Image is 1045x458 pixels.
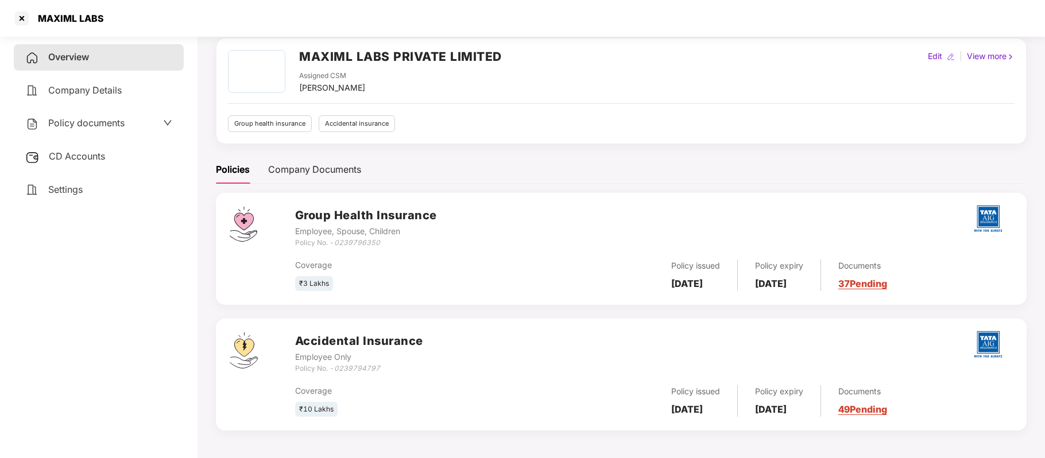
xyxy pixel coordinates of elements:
div: Company Documents [268,162,361,177]
img: tatag.png [968,324,1008,364]
a: 37 Pending [838,278,887,289]
img: svg+xml;base64,PHN2ZyB4bWxucz0iaHR0cDovL3d3dy53My5vcmcvMjAwMC9zdmciIHdpZHRoPSI0OS4zMjEiIGhlaWdodD... [230,332,258,368]
b: [DATE] [755,403,787,415]
span: Settings [48,184,83,195]
div: Employee Only [295,351,423,363]
img: svg+xml;base64,PHN2ZyB4bWxucz0iaHR0cDovL3d3dy53My5vcmcvMjAwMC9zdmciIHdpZHRoPSIyNCIgaGVpZ2h0PSIyNC... [25,183,39,197]
span: down [163,118,172,127]
span: Overview [48,51,89,63]
div: Coverage [295,385,535,397]
div: Coverage [295,259,535,271]
div: Policy expiry [755,259,803,272]
img: svg+xml;base64,PHN2ZyB4bWxucz0iaHR0cDovL3d3dy53My5vcmcvMjAwMC9zdmciIHdpZHRoPSI0Ny43MTQiIGhlaWdodD... [230,207,257,242]
div: Group health insurance [228,115,312,132]
img: svg+xml;base64,PHN2ZyB4bWxucz0iaHR0cDovL3d3dy53My5vcmcvMjAwMC9zdmciIHdpZHRoPSIyNCIgaGVpZ2h0PSIyNC... [25,51,39,65]
div: [PERSON_NAME] [299,81,365,94]
h2: MAXIML LABS PRIVATE LIMITED [299,47,502,66]
div: Policy issued [671,385,720,398]
div: Documents [838,259,887,272]
img: rightIcon [1007,53,1015,61]
a: 49 Pending [838,403,887,415]
b: [DATE] [671,278,703,289]
div: Policy No. - [295,363,423,374]
div: Documents [838,385,887,398]
i: 0239794797 [334,364,380,372]
div: | [957,50,965,63]
b: [DATE] [671,403,703,415]
img: svg+xml;base64,PHN2ZyB3aWR0aD0iMjUiIGhlaWdodD0iMjQiIHZpZXdCb3g9IjAgMCAyNSAyNCIgZmlsbD0ibm9uZSIgeG... [25,150,40,164]
div: ₹10 Lakhs [295,402,338,417]
div: Edit [926,50,945,63]
i: 0239796350 [334,238,380,247]
span: Company Details [48,84,122,96]
div: Policies [216,162,250,177]
div: Policy issued [671,259,720,272]
div: Policy expiry [755,385,803,398]
h3: Group Health Insurance [295,207,437,224]
img: svg+xml;base64,PHN2ZyB4bWxucz0iaHR0cDovL3d3dy53My5vcmcvMjAwMC9zdmciIHdpZHRoPSIyNCIgaGVpZ2h0PSIyNC... [25,117,39,131]
span: CD Accounts [49,150,105,162]
div: View more [965,50,1017,63]
h3: Accidental Insurance [295,332,423,350]
div: MAXIML LABS [31,13,104,24]
div: Assigned CSM [299,71,365,81]
div: Employee, Spouse, Children [295,225,437,238]
div: Policy No. - [295,238,437,249]
span: Policy documents [48,117,125,129]
b: [DATE] [755,278,787,289]
img: tatag.png [968,199,1008,239]
img: svg+xml;base64,PHN2ZyB4bWxucz0iaHR0cDovL3d3dy53My5vcmcvMjAwMC9zdmciIHdpZHRoPSIyNCIgaGVpZ2h0PSIyNC... [25,84,39,98]
img: editIcon [947,53,955,61]
div: Accidental insurance [319,115,395,132]
div: ₹3 Lakhs [295,276,333,292]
